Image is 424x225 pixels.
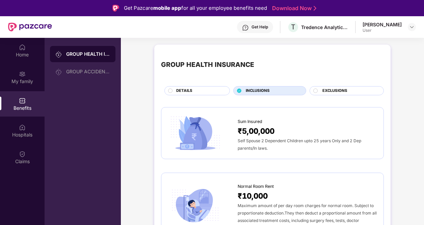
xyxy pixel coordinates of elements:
[363,21,402,28] div: [PERSON_NAME]
[66,51,110,57] div: GROUP HEALTH INSURANCE
[19,124,26,131] img: svg+xml;base64,PHN2ZyBpZD0iSG9zcGl0YWxzIiB4bWxucz0iaHR0cDovL3d3dy53My5vcmcvMjAwMC9zdmciIHdpZHRoPS...
[242,24,249,31] img: svg+xml;base64,PHN2ZyBpZD0iSGVscC0zMngzMiIgeG1sbnM9Imh0dHA6Ly93d3cudzMub3JnLzIwMDAvc3ZnIiB3aWR0aD...
[168,187,222,225] img: icon
[409,24,415,30] img: svg+xml;base64,PHN2ZyBpZD0iRHJvcGRvd24tMzJ4MzIiIHhtbG5zPSJodHRwOi8vd3d3LnczLm9yZy8yMDAwL3N2ZyIgd2...
[322,88,347,94] span: EXCLUSIONS
[161,59,254,70] div: GROUP HEALTH INSURANCE
[238,125,274,137] span: ₹5,00,000
[238,118,262,125] span: Sum Insured
[55,51,62,58] img: svg+xml;base64,PHN2ZyB3aWR0aD0iMjAiIGhlaWdodD0iMjAiIHZpZXdCb3g9IjAgMCAyMCAyMCIgZmlsbD0ibm9uZSIgeG...
[246,88,270,94] span: INCLUSIONS
[19,97,26,104] img: svg+xml;base64,PHN2ZyBpZD0iQmVuZWZpdHMiIHhtbG5zPSJodHRwOi8vd3d3LnczLm9yZy8yMDAwL3N2ZyIgd2lkdGg9Ij...
[291,23,295,31] span: T
[238,183,274,190] span: Normal Room Rent
[238,190,268,202] span: ₹10,000
[8,23,52,31] img: New Pazcare Logo
[55,69,62,75] img: svg+xml;base64,PHN2ZyB3aWR0aD0iMjAiIGhlaWdodD0iMjAiIHZpZXdCb3g9IjAgMCAyMCAyMCIgZmlsbD0ibm9uZSIgeG...
[238,138,361,151] span: Self Spouse 2 Dependent Children upto 25 years Only and 2 Dep parents/In laws.
[176,88,192,94] span: DETAILS
[124,4,267,12] div: Get Pazcare for all your employee benefits need
[251,24,268,30] div: Get Help
[66,69,110,74] div: GROUP ACCIDENTAL INSURANCE
[314,5,316,12] img: Stroke
[153,5,181,11] strong: mobile app
[19,44,26,51] img: svg+xml;base64,PHN2ZyBpZD0iSG9tZSIgeG1sbnM9Imh0dHA6Ly93d3cudzMub3JnLzIwMDAvc3ZnIiB3aWR0aD0iMjAiIG...
[168,114,222,152] img: icon
[272,5,314,12] a: Download Now
[19,71,26,77] img: svg+xml;base64,PHN2ZyB3aWR0aD0iMjAiIGhlaWdodD0iMjAiIHZpZXdCb3g9IjAgMCAyMCAyMCIgZmlsbD0ibm9uZSIgeG...
[112,5,119,11] img: Logo
[363,28,402,33] div: User
[301,24,348,30] div: Tredence Analytics Solutions Private Limited
[19,151,26,157] img: svg+xml;base64,PHN2ZyBpZD0iQ2xhaW0iIHhtbG5zPSJodHRwOi8vd3d3LnczLm9yZy8yMDAwL3N2ZyIgd2lkdGg9IjIwIi...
